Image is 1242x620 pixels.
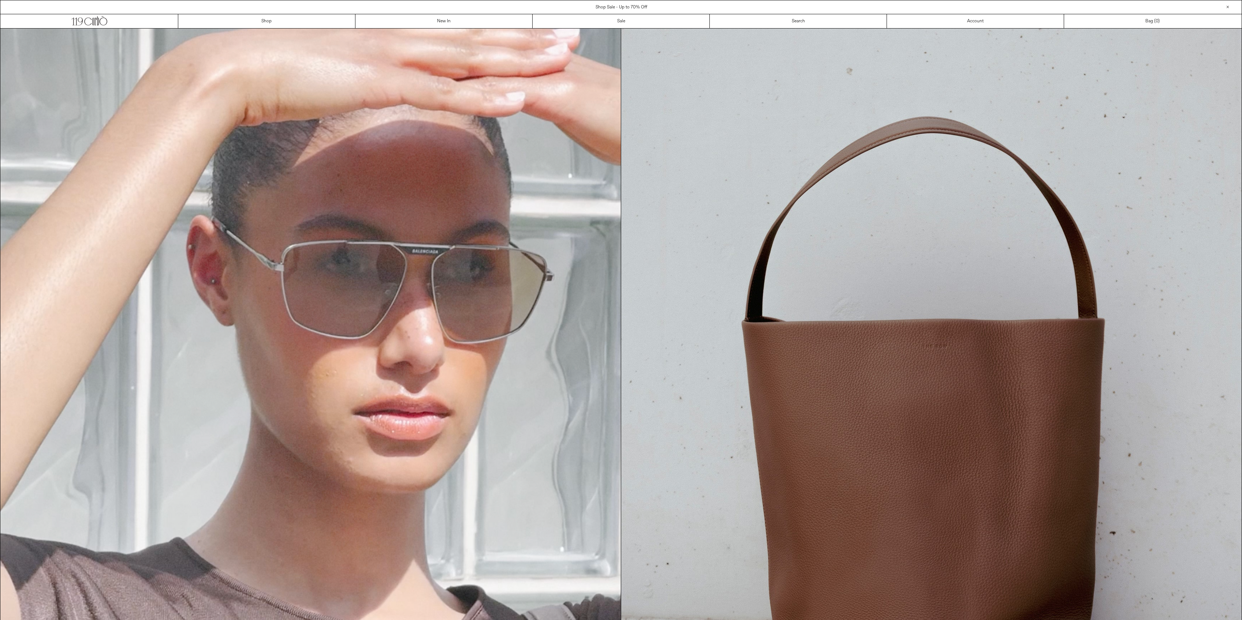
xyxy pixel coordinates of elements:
a: New In [355,14,533,28]
span: 0 [1156,18,1158,24]
span: ) [1156,18,1160,25]
a: Sale [533,14,710,28]
a: Shop Sale - Up to 70% Off [596,4,647,10]
a: Account [887,14,1064,28]
a: Bag () [1064,14,1241,28]
a: Search [710,14,887,28]
a: Shop [178,14,355,28]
